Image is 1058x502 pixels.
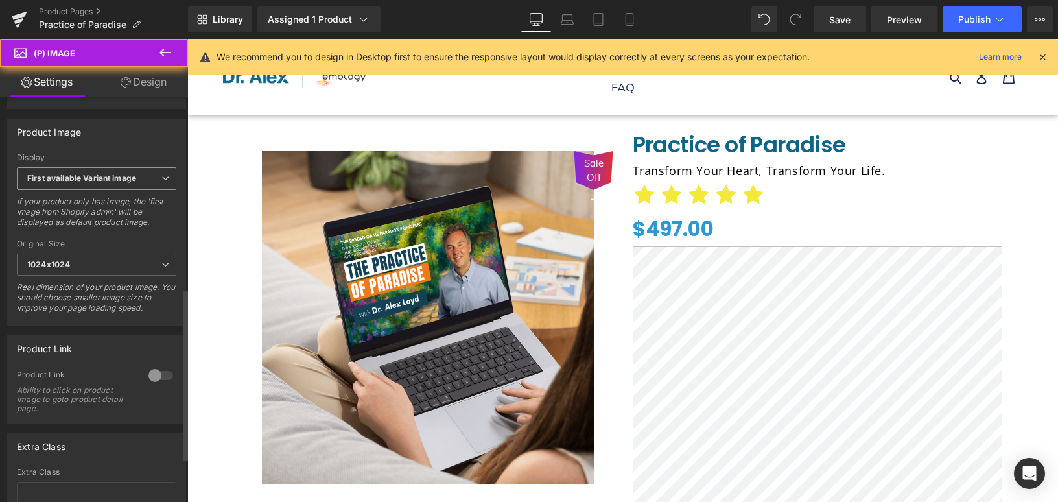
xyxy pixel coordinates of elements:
[379,19,407,35] span: Shop
[17,239,176,248] div: Original Size
[75,112,407,445] img: Practice of Paradise
[17,386,134,413] div: Ability to click on product image to goto product detail page.
[594,19,624,35] span: Login
[751,6,777,32] button: Undo
[394,117,419,147] span: Sale Off
[39,19,126,30] span: Practice of Paradise
[943,6,1022,32] button: Publish
[468,16,584,38] a: Become A Member
[1014,458,1045,489] div: Open Intercom Messenger
[34,48,75,58] span: (P) Image
[17,119,81,137] div: Product Image
[217,50,810,64] p: We recommend you to design in Desktop first to ensure the responsive layout would display correct...
[475,19,578,35] span: Become A Member
[521,6,552,32] a: Desktop
[17,434,65,452] div: Extra Class
[445,175,526,206] span: $497.00
[887,13,922,27] span: Preview
[958,14,991,25] span: Publish
[17,336,72,354] div: Product Link
[871,6,937,32] a: Preview
[17,282,176,322] div: Real dimension of your product image. You should choose smaller image size to improve your page l...
[428,16,465,38] a: Blog
[17,468,176,477] div: Extra Class
[247,19,279,35] span: About
[188,6,252,32] a: New Library
[974,49,1027,65] a: Learn more
[289,16,370,38] a: Testimonials
[445,93,659,119] span: Practice of Paradise
[445,121,815,142] h1: Transform your heart, transform your life.
[241,16,286,38] a: About
[552,6,583,32] a: Laptop
[424,41,447,56] span: FAQ
[583,6,614,32] a: Tablet
[213,14,243,25] span: Library
[417,38,454,59] a: FAQ
[39,6,188,17] a: Product Pages
[17,153,176,162] div: Display
[17,370,135,383] div: Product Link
[296,19,363,35] span: Testimonials
[27,173,136,183] b: First available Variant image
[434,19,458,35] span: Blog
[587,16,630,38] a: Login
[36,27,178,49] img: favicon
[1027,6,1053,32] button: More
[614,6,645,32] a: Mobile
[97,67,191,97] a: Design
[373,16,425,38] button: Shop
[782,6,808,32] button: Redo
[829,13,851,27] span: Save
[27,259,70,269] b: 1024x1024
[268,13,370,26] div: Assigned 1 Product
[17,197,176,236] div: If your product only has image, the 'first image from Shopify admin' will be displayed as default...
